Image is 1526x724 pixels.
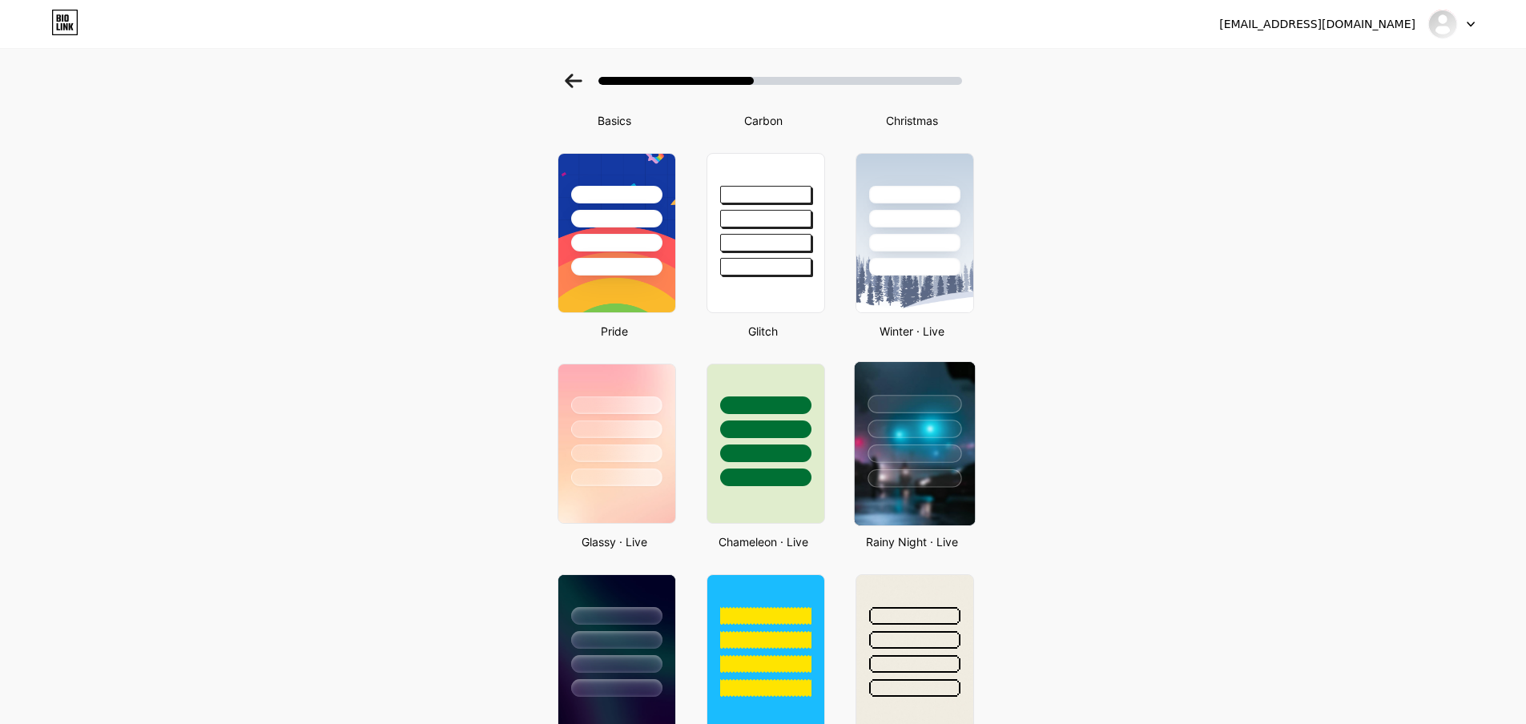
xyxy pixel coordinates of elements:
div: Glassy · Live [553,533,676,550]
div: Winter · Live [851,323,974,340]
div: Chameleon · Live [702,533,825,550]
div: Pride [553,323,676,340]
img: Nguyen VO TRAN [1427,9,1458,39]
div: [EMAIL_ADDRESS][DOMAIN_NAME] [1219,16,1415,33]
div: Glitch [702,323,825,340]
img: rainy_night.jpg [854,362,974,525]
div: Basics [553,112,676,129]
div: Christmas [851,112,974,129]
div: Carbon [702,112,825,129]
div: Rainy Night · Live [851,533,974,550]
